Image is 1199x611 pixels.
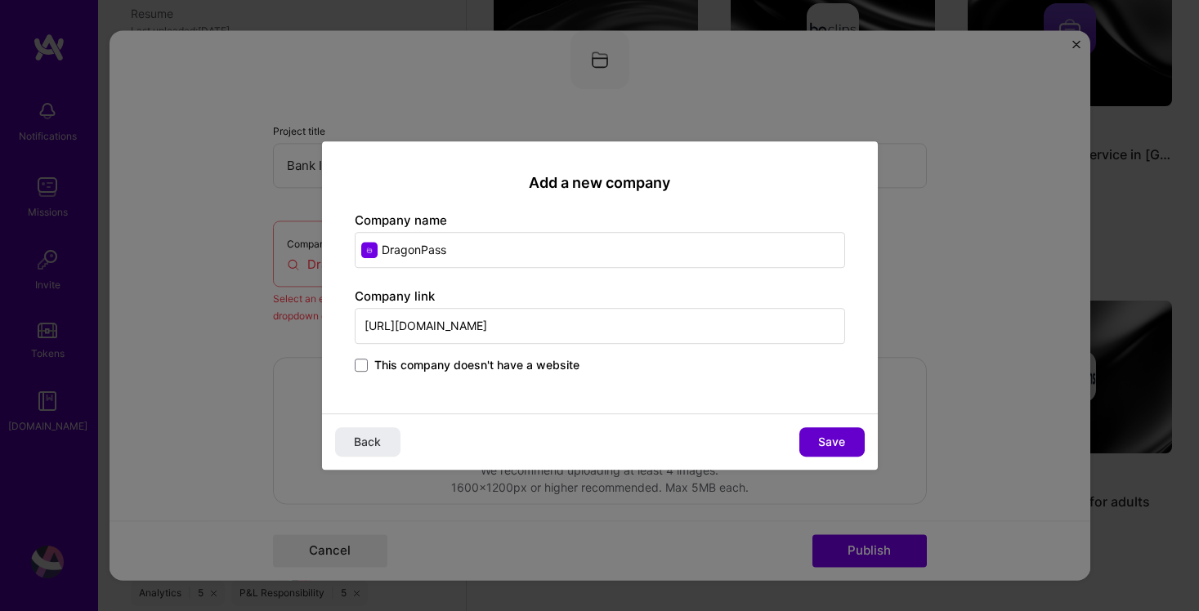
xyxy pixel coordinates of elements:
[335,427,400,457] button: Back
[354,434,381,450] span: Back
[355,174,845,192] h2: Add a new company
[799,427,865,457] button: Save
[355,308,845,344] input: Enter link
[355,212,447,228] label: Company name
[818,434,845,450] span: Save
[374,357,579,373] span: This company doesn't have a website
[355,288,435,304] label: Company link
[355,232,845,268] input: Enter name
